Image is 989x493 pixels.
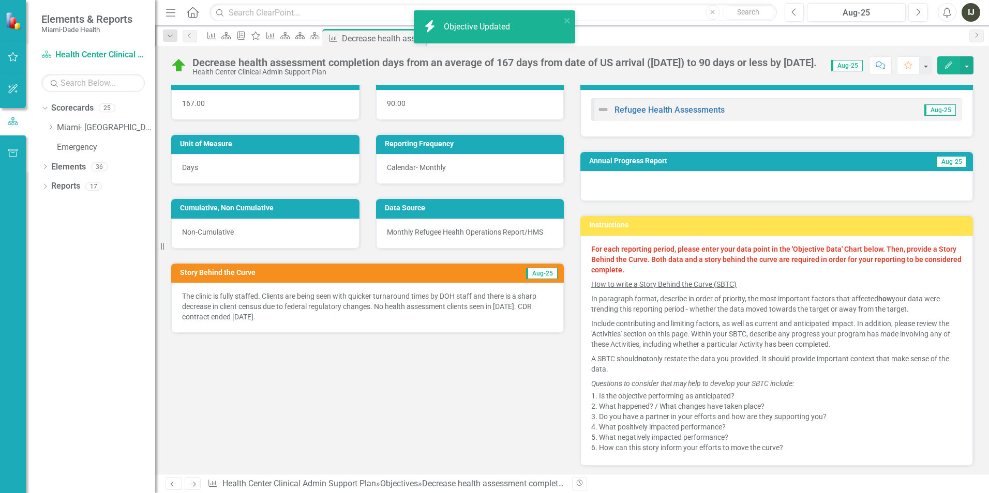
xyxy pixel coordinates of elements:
[180,269,444,276] h3: Story Behind the Curve
[924,104,956,116] span: Aug-25
[182,163,198,172] span: Days
[591,291,962,316] p: In paragraph format, describe in order of priority, the most important factors that affected your...
[342,32,423,45] div: Decrease health assessment completion days from an average of 167 days from date of US arrival ([...
[591,379,794,388] em: Questions to consider that may help to develop your SBTC include:
[376,154,564,184] div: Calendar- Monthly
[41,49,145,61] a: Health Center Clinical Admin Support Plan
[57,122,155,134] a: Miami- [GEOGRAPHIC_DATA]
[723,5,774,20] button: Search
[99,104,115,113] div: 25
[192,68,817,76] div: Health Center Clinical Admin Support Plan
[85,182,102,191] div: 17
[380,479,418,488] a: Objectives
[615,105,725,115] a: Refugee Health Assessments
[599,391,962,401] li: Is the objective performing as anticipated?
[591,351,962,376] p: A SBTC should only restate the data you provided. It should provide important context that make s...
[811,7,902,19] div: Aug-25
[41,74,145,92] input: Search Below...
[182,228,234,236] span: Non-Cumulative
[591,280,737,288] u: How to write a Story Behind the Curve (SBTC)
[385,140,559,148] h3: Reporting Frequency
[638,355,649,363] strong: not
[599,401,962,411] li: What happened? / What changes have taken place?
[51,102,94,114] a: Scorecards
[171,57,187,74] img: On Track
[564,14,571,26] button: close
[207,478,564,490] div: » »
[591,316,962,351] p: Include contributing and limiting factors, as well as current and anticipated impact. In addition...
[935,156,967,167] span: Aug-25
[91,162,108,171] div: 36
[57,142,155,153] a: Emergency
[599,411,962,422] li: Do you have a partner in your efforts and how are they supporting you?
[387,228,543,236] span: Monthly Refugee Health Operations Report/HMS
[831,60,863,71] span: Aug-25
[51,180,80,192] a: Reports
[4,11,24,30] img: ClearPoint Strategy
[599,422,962,432] li: What positively impacted performance?
[589,221,968,229] h3: Instructions
[444,21,513,33] div: Objective Updated
[41,25,132,34] small: Miami-Dade Health
[599,442,962,453] li: How can this story inform your efforts to move the curve?
[192,57,817,68] div: Decrease health assessment completion days from an average of 167 days from date of US arrival ([...
[589,157,857,165] h3: Annual Progress Report
[385,204,559,212] h3: Data Source
[591,245,962,274] strong: For each reporting period, please enter your data point in the 'Objective Data' Chart below. Then...
[51,161,86,173] a: Elements
[209,4,777,22] input: Search ClearPoint...
[182,99,205,107] span: 167.00
[597,103,609,116] img: Not Defined
[180,204,354,212] h3: Cumulative, Non Cumulative
[387,99,406,107] span: 90.00
[737,8,759,16] span: Search
[878,295,892,303] strong: how
[599,432,962,442] li: What negatively impacted performance?
[526,268,558,279] span: Aug-25
[180,140,354,148] h3: Unit of Measure
[41,13,132,25] span: Elements & Reports
[222,479,376,488] a: Health Center Clinical Admin Support Plan
[807,3,906,22] button: Aug-25
[422,479,919,488] div: Decrease health assessment completion days from an average of 167 days from date of US arrival ([...
[962,3,980,22] button: IJ
[182,291,553,322] p: The clinic is fully staffed. Clients are being seen with quicker turnaround times by DOH staff an...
